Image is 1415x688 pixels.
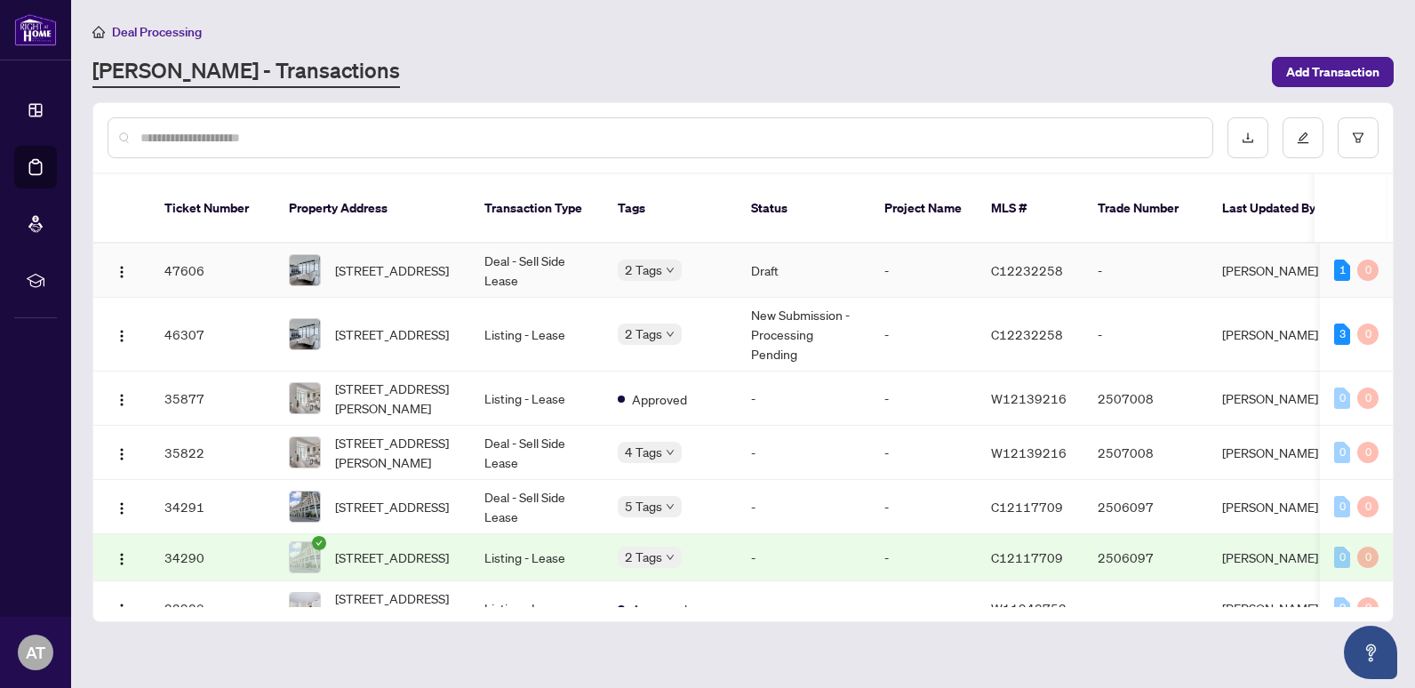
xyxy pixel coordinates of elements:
[666,553,675,562] span: down
[312,536,326,550] span: check-circle
[737,480,870,534] td: -
[1083,480,1208,534] td: 2506097
[870,534,977,581] td: -
[1283,117,1323,158] button: edit
[335,497,449,516] span: [STREET_ADDRESS]
[870,298,977,372] td: -
[108,438,136,467] button: Logo
[108,543,136,572] button: Logo
[1083,372,1208,426] td: 2507008
[335,433,456,472] span: [STREET_ADDRESS][PERSON_NAME]
[470,372,604,426] td: Listing - Lease
[1083,534,1208,581] td: 2506097
[335,588,456,628] span: [STREET_ADDRESS][PERSON_NAME]
[604,174,737,244] th: Tags
[108,320,136,348] button: Logo
[666,502,675,511] span: down
[1286,58,1379,86] span: Add Transaction
[666,448,675,457] span: down
[1344,626,1397,679] button: Open asap
[470,581,604,636] td: Listing - Lease
[1227,117,1268,158] button: download
[1208,426,1341,480] td: [PERSON_NAME]
[1357,260,1379,281] div: 0
[335,548,449,567] span: [STREET_ADDRESS]
[1357,388,1379,409] div: 0
[1334,324,1350,345] div: 3
[1334,260,1350,281] div: 1
[991,549,1063,565] span: C12117709
[1083,426,1208,480] td: 2507008
[92,26,105,38] span: home
[1334,547,1350,568] div: 0
[290,542,320,572] img: thumbnail-img
[1297,132,1309,144] span: edit
[737,174,870,244] th: Status
[1242,132,1254,144] span: download
[1208,244,1341,298] td: [PERSON_NAME]
[991,499,1063,515] span: C12117709
[1208,534,1341,581] td: [PERSON_NAME]
[737,298,870,372] td: New Submission - Processing Pending
[1334,388,1350,409] div: 0
[150,480,275,534] td: 34291
[14,13,57,46] img: logo
[625,324,662,344] span: 2 Tags
[1083,244,1208,298] td: -
[92,56,400,88] a: [PERSON_NAME] - Transactions
[870,174,977,244] th: Project Name
[991,262,1063,278] span: C12232258
[290,437,320,468] img: thumbnail-img
[625,442,662,462] span: 4 Tags
[1208,480,1341,534] td: [PERSON_NAME]
[991,600,1067,616] span: W11948752
[115,447,129,461] img: Logo
[470,298,604,372] td: Listing - Lease
[335,379,456,418] span: [STREET_ADDRESS][PERSON_NAME]
[1357,597,1379,619] div: 0
[870,244,977,298] td: -
[290,593,320,623] img: thumbnail-img
[335,260,449,280] span: [STREET_ADDRESS]
[1357,547,1379,568] div: 0
[275,174,470,244] th: Property Address
[150,174,275,244] th: Ticket Number
[1357,496,1379,517] div: 0
[470,174,604,244] th: Transaction Type
[112,24,202,40] span: Deal Processing
[1334,597,1350,619] div: 0
[150,372,275,426] td: 35877
[991,444,1067,460] span: W12139216
[1083,298,1208,372] td: -
[1083,174,1208,244] th: Trade Number
[150,534,275,581] td: 34290
[870,426,977,480] td: -
[115,501,129,516] img: Logo
[470,244,604,298] td: Deal - Sell Side Lease
[108,492,136,521] button: Logo
[115,265,129,279] img: Logo
[1352,132,1364,144] span: filter
[632,389,687,409] span: Approved
[290,492,320,522] img: thumbnail-img
[991,326,1063,342] span: C12232258
[150,244,275,298] td: 47606
[115,552,129,566] img: Logo
[625,496,662,516] span: 5 Tags
[666,266,675,275] span: down
[1208,372,1341,426] td: [PERSON_NAME]
[737,534,870,581] td: -
[870,372,977,426] td: -
[1208,298,1341,372] td: [PERSON_NAME]
[977,174,1083,244] th: MLS #
[1334,496,1350,517] div: 0
[1338,117,1379,158] button: filter
[1357,442,1379,463] div: 0
[632,599,687,619] span: Approved
[1272,57,1394,87] button: Add Transaction
[1208,581,1341,636] td: [PERSON_NAME]
[115,329,129,343] img: Logo
[108,256,136,284] button: Logo
[470,534,604,581] td: Listing - Lease
[470,426,604,480] td: Deal - Sell Side Lease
